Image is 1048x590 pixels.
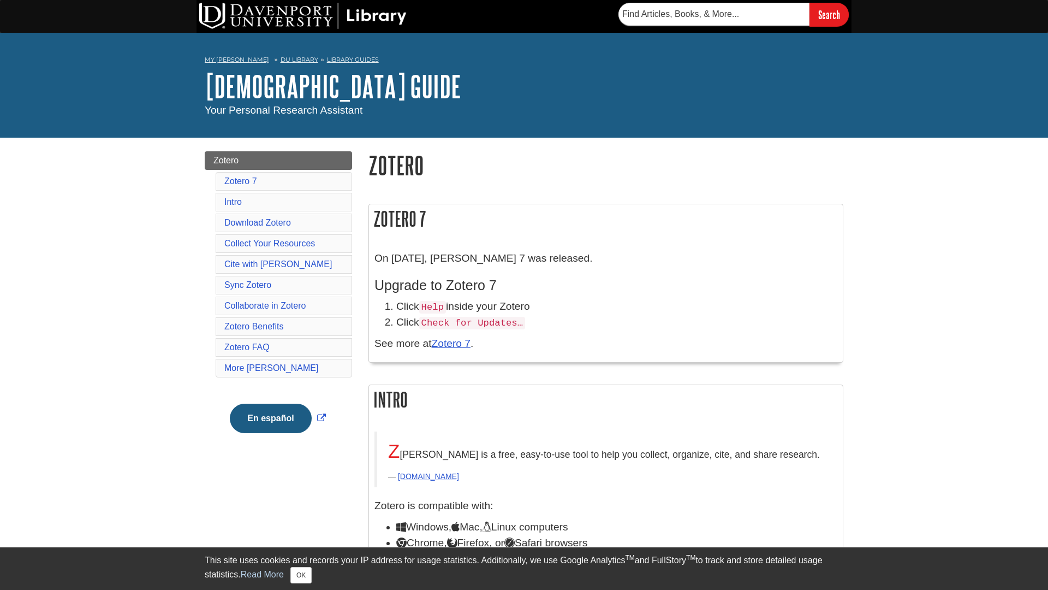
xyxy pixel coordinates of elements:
sup: TM [625,554,634,562]
a: Zotero FAQ [224,343,270,352]
span: Your Personal Research Assistant [205,104,362,116]
a: Link opens in new window [227,414,328,423]
a: Cite with [PERSON_NAME] [224,259,332,269]
a: Zotero 7 [432,338,471,349]
form: Searches DU Library's articles, books, and more [618,3,849,26]
li: Click inside your Zotero [396,299,837,315]
div: Guide Page Menu [205,151,352,452]
sup: TM [686,554,695,562]
a: Zotero 7 [224,176,257,186]
img: DU Library [199,3,407,29]
a: Download Zotero [224,218,291,227]
a: Zotero Benefits [224,322,284,331]
li: Click [396,315,837,331]
p: See more at . [374,336,837,352]
h1: Zotero [368,151,843,179]
p: Zotero is compatible with: [374,498,837,514]
nav: breadcrumb [205,52,843,70]
a: [DEMOGRAPHIC_DATA] Guide [205,69,461,103]
p: On [DATE], [PERSON_NAME] 7 was released. [374,251,837,267]
a: Collect Your Resources [224,239,315,248]
input: Search [809,3,849,26]
a: Collaborate in Zotero [224,301,306,310]
h3: Upgrade to Zotero 7 [374,278,837,293]
a: Read More [241,570,284,579]
a: Zotero [205,151,352,170]
button: En español [230,404,311,433]
li: Windows, Mac, Linux computers [396,520,837,535]
div: This site uses cookies and records your IP address for usage statistics. Additionally, we use Goo... [205,554,843,583]
span: Z [388,440,400,462]
a: DU Library [281,56,318,63]
li: Chrome, Firefox, or Safari browsers [396,535,837,551]
code: Help [419,301,446,314]
a: Intro [224,197,242,206]
a: Library Guides [327,56,379,63]
input: Find Articles, Books, & More... [618,3,809,26]
button: Close [290,567,312,583]
a: My [PERSON_NAME] [205,55,269,64]
a: [DOMAIN_NAME] [398,472,459,481]
code: Check for Updates… [419,317,526,329]
h2: Intro [369,385,843,414]
a: More [PERSON_NAME] [224,363,318,373]
a: Sync Zotero [224,280,271,290]
span: Zotero [213,156,239,165]
h2: Zotero 7 [369,204,843,233]
p: [PERSON_NAME] is a free, easy-to-use tool to help you collect, organize, cite, and share research. [388,437,826,466]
